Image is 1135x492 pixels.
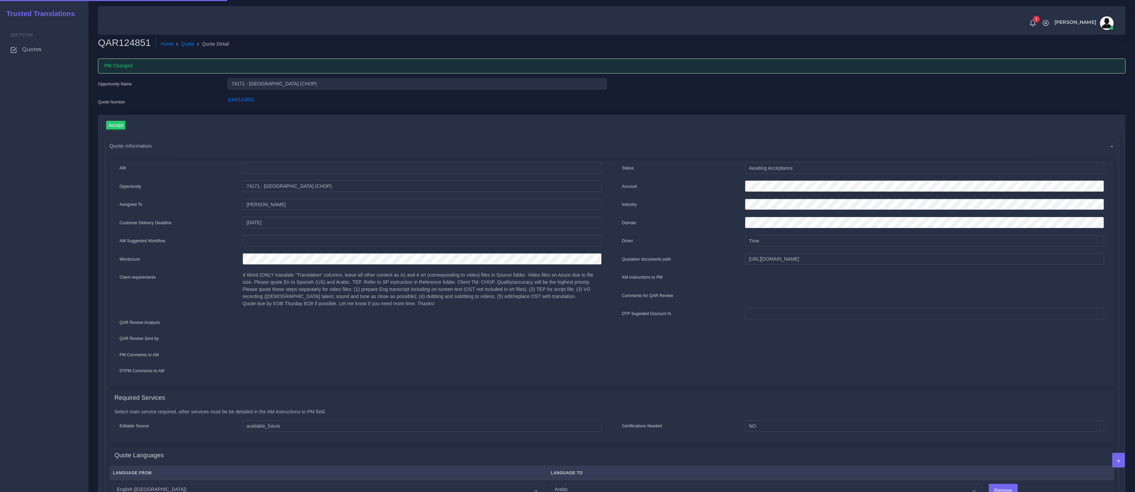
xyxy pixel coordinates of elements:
[5,42,83,56] a: Quotes
[2,8,75,19] a: Trusted Translations
[622,238,633,244] label: Driver
[622,256,671,262] label: Quotation documents path
[98,81,132,87] label: Opportunity Name
[120,183,141,190] label: Opportunity
[1051,16,1116,30] a: [PERSON_NAME]avatar
[622,201,637,208] label: Industry
[195,40,229,48] li: Quote Detail
[1100,16,1114,30] img: avatar
[622,183,637,190] label: Account
[110,142,152,150] span: Quote information
[622,293,673,299] label: Comments for QAR Review
[1033,16,1040,22] span: 1
[120,335,159,342] label: QAR Review Sent by
[622,274,663,280] label: AM instructions to PM
[11,32,33,37] span: Sections
[622,220,636,226] label: Domain
[181,40,195,48] a: Quote
[22,46,41,53] span: Quotes
[98,59,1125,73] div: PM Changed
[622,165,634,171] label: Status
[120,238,165,244] label: AM Suggested Workflow
[622,423,662,429] label: Certifications Needed
[547,466,985,480] th: Language To
[243,272,601,307] p: 4 Word (ONLY translate "Translation" columns, leave all other content as is) and 4 srt (correspon...
[98,99,125,105] label: Quote Number
[120,423,149,429] label: Editable Source
[115,452,164,459] h4: Quote Languages
[120,256,140,262] label: Wordcount
[120,201,143,208] label: Assigned To
[98,37,156,49] h2: QAR124851
[120,220,172,226] label: Customer Delivery Deadline
[243,199,601,210] input: pm
[105,137,1119,154] div: Quote information
[120,319,160,326] label: QAR Review Analysis
[115,408,1109,415] p: Select main service required, other services must be be detailed in the AM instructions to PM field.
[228,97,254,102] a: QAR124851
[120,368,165,374] label: DTPM Comments to AM
[2,10,75,18] h2: Trusted Translations
[120,165,126,171] label: AM
[106,121,126,130] input: Accept
[161,40,173,48] a: Home
[120,352,159,358] label: PM Comments to AM
[120,274,156,280] label: Client requirements
[110,466,547,480] th: Language From
[622,311,671,317] label: DTP Sugested Discount %
[1027,19,1039,27] a: 1
[1054,20,1096,24] span: [PERSON_NAME]
[115,394,165,402] h4: Required Services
